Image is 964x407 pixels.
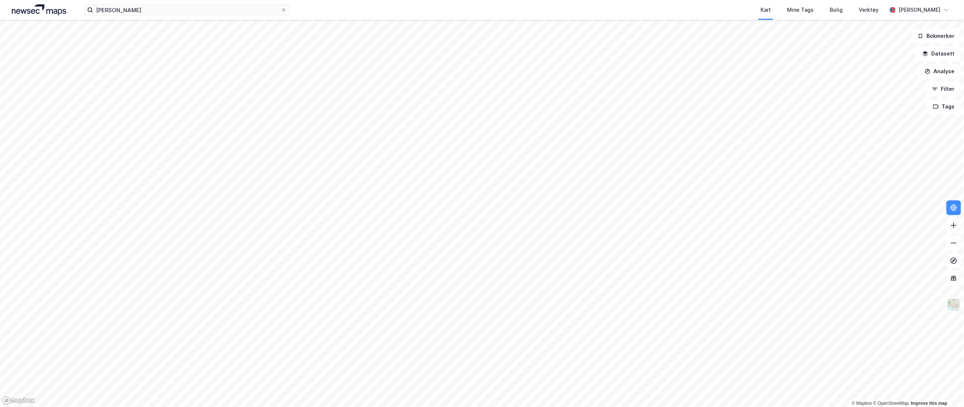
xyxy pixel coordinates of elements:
[947,298,961,312] img: Z
[927,372,964,407] iframe: Chat Widget
[916,46,961,61] button: Datasett
[873,401,909,406] a: OpenStreetMap
[927,372,964,407] div: Kontrollprogram for chat
[2,396,35,405] a: Mapbox homepage
[830,6,843,14] div: Bolig
[899,6,940,14] div: [PERSON_NAME]
[927,99,961,114] button: Tags
[12,4,66,15] img: logo.a4113a55bc3d86da70a041830d287a7e.svg
[852,401,872,406] a: Mapbox
[859,6,879,14] div: Verktøy
[787,6,814,14] div: Mine Tags
[911,29,961,43] button: Bokmerker
[911,401,947,406] a: Improve this map
[918,64,961,79] button: Analyse
[93,4,281,15] input: Søk på adresse, matrikkel, gårdeiere, leietakere eller personer
[761,6,771,14] div: Kart
[926,82,961,96] button: Filter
